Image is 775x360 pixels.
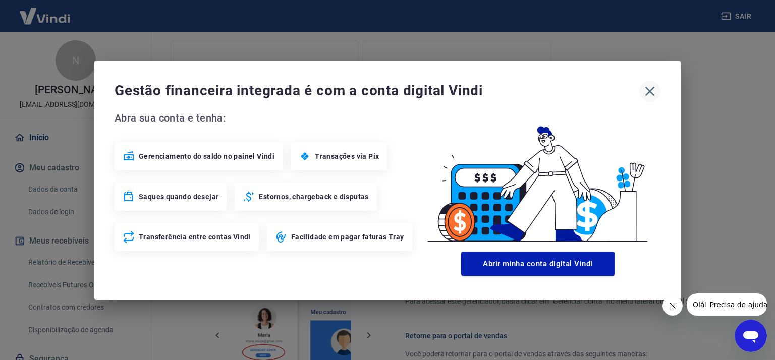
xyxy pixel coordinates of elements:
button: Abrir minha conta digital Vindi [461,252,615,276]
img: Good Billing [415,110,660,248]
span: Facilidade em pagar faturas Tray [291,232,404,242]
iframe: Botão para abrir a janela de mensagens [735,320,767,352]
span: Abra sua conta e tenha: [115,110,415,126]
span: Transações via Pix [315,151,379,161]
span: Olá! Precisa de ajuda? [6,7,85,15]
iframe: Mensagem da empresa [687,293,767,316]
span: Transferência entre contas Vindi [139,232,251,242]
span: Saques quando desejar [139,192,218,202]
span: Estornos, chargeback e disputas [259,192,368,202]
span: Gestão financeira integrada é com a conta digital Vindi [115,81,639,101]
iframe: Fechar mensagem [662,295,683,316]
span: Gerenciamento do saldo no painel Vindi [139,151,274,161]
